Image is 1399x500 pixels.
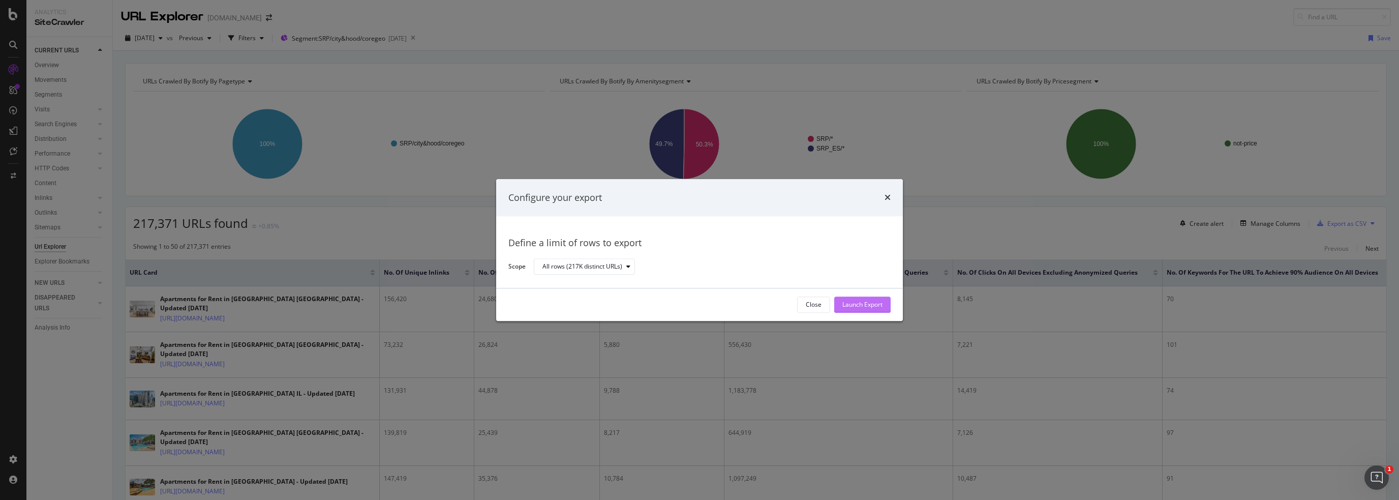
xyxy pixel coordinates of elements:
div: Close [806,301,822,309]
button: Launch Export [834,297,891,313]
div: times [885,191,891,204]
button: Close [797,297,830,313]
div: modal [496,179,903,321]
span: 1 [1385,465,1393,474]
div: Configure your export [508,191,602,204]
div: Launch Export [842,301,883,309]
div: Define a limit of rows to export [508,237,891,250]
label: Scope [508,262,526,273]
iframe: Intercom live chat [1364,465,1389,490]
div: All rows (217K distinct URLs) [542,264,622,270]
button: All rows (217K distinct URLs) [534,259,635,275]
